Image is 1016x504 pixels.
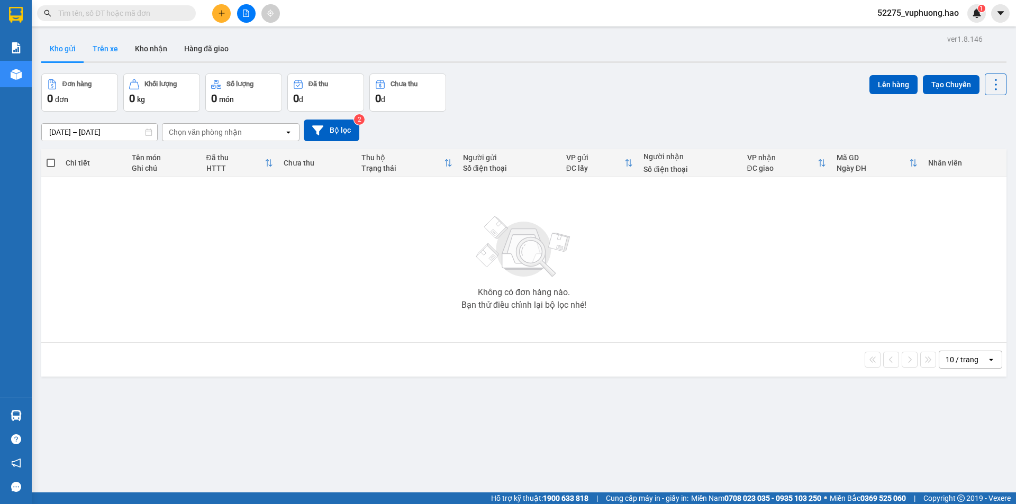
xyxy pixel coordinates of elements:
[869,75,918,94] button: Lên hàng
[837,164,909,172] div: Ngày ĐH
[491,492,588,504] span: Hỗ trợ kỹ thuật:
[66,159,121,167] div: Chi tiết
[824,496,827,500] span: ⚪️
[369,74,446,112] button: Chưa thu0đ
[860,494,906,502] strong: 0369 525 060
[747,164,818,172] div: ĐC giao
[978,5,985,12] sup: 1
[566,153,625,162] div: VP gửi
[742,149,831,177] th: Toggle SortBy
[62,80,92,88] div: Đơn hàng
[212,4,231,23] button: plus
[47,92,53,105] span: 0
[381,95,385,104] span: đ
[478,288,570,297] div: Không có đơn hàng nào.
[837,153,909,162] div: Mã GD
[11,69,22,80] img: warehouse-icon
[44,10,51,17] span: search
[9,7,23,23] img: logo-vxr
[987,355,995,364] svg: open
[42,124,157,141] input: Select a date range.
[219,95,234,104] span: món
[206,164,265,172] div: HTTT
[361,164,444,172] div: Trạng thái
[201,149,279,177] th: Toggle SortBy
[946,354,978,365] div: 10 / trang
[957,494,965,502] span: copyright
[11,410,22,421] img: warehouse-icon
[169,127,242,138] div: Chọn văn phòng nhận
[869,6,967,20] span: 52275_vuphuong.hao
[543,494,588,502] strong: 1900 633 818
[11,482,21,492] span: message
[11,434,21,444] span: question-circle
[144,80,177,88] div: Khối lượng
[643,165,736,173] div: Số điện thoại
[299,95,303,104] span: đ
[132,153,196,162] div: Tên món
[691,492,821,504] span: Miền Nam
[463,153,556,162] div: Người gửi
[304,120,359,141] button: Bộ lọc
[129,92,135,105] span: 0
[463,164,556,172] div: Số điện thoại
[923,75,979,94] button: Tạo Chuyến
[375,92,381,105] span: 0
[287,74,364,112] button: Đã thu0đ
[284,128,293,136] svg: open
[218,10,225,17] span: plus
[361,153,444,162] div: Thu hộ
[991,4,1010,23] button: caret-down
[356,149,458,177] th: Toggle SortBy
[461,301,586,309] div: Bạn thử điều chỉnh lại bộ lọc nhé!
[996,8,1005,18] span: caret-down
[747,153,818,162] div: VP nhận
[724,494,821,502] strong: 0708 023 035 - 0935 103 250
[11,42,22,53] img: solution-icon
[11,458,21,468] span: notification
[261,4,280,23] button: aim
[309,80,328,88] div: Đã thu
[137,95,145,104] span: kg
[293,92,299,105] span: 0
[84,36,126,61] button: Trên xe
[123,74,200,112] button: Khối lượng0kg
[972,8,982,18] img: icon-new-feature
[267,10,274,17] span: aim
[606,492,688,504] span: Cung cấp máy in - giấy in:
[979,5,983,12] span: 1
[391,80,418,88] div: Chưa thu
[284,159,351,167] div: Chưa thu
[206,153,265,162] div: Đã thu
[643,152,736,161] div: Người nhận
[132,164,196,172] div: Ghi chú
[226,80,253,88] div: Số lượng
[242,10,250,17] span: file-add
[596,492,598,504] span: |
[41,36,84,61] button: Kho gửi
[914,492,915,504] span: |
[58,7,183,19] input: Tìm tên, số ĐT hoặc mã đơn
[947,33,983,45] div: ver 1.8.146
[211,92,217,105] span: 0
[126,36,176,61] button: Kho nhận
[205,74,282,112] button: Số lượng0món
[55,95,68,104] span: đơn
[471,210,577,284] img: svg+xml;base64,PHN2ZyBjbGFzcz0ibGlzdC1wbHVnX19zdmciIHhtbG5zPSJodHRwOi8vd3d3LnczLm9yZy8yMDAwL3N2Zy...
[928,159,1001,167] div: Nhân viên
[176,36,237,61] button: Hàng đã giao
[561,149,639,177] th: Toggle SortBy
[237,4,256,23] button: file-add
[831,149,923,177] th: Toggle SortBy
[41,74,118,112] button: Đơn hàng0đơn
[566,164,625,172] div: ĐC lấy
[830,492,906,504] span: Miền Bắc
[354,114,365,125] sup: 2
